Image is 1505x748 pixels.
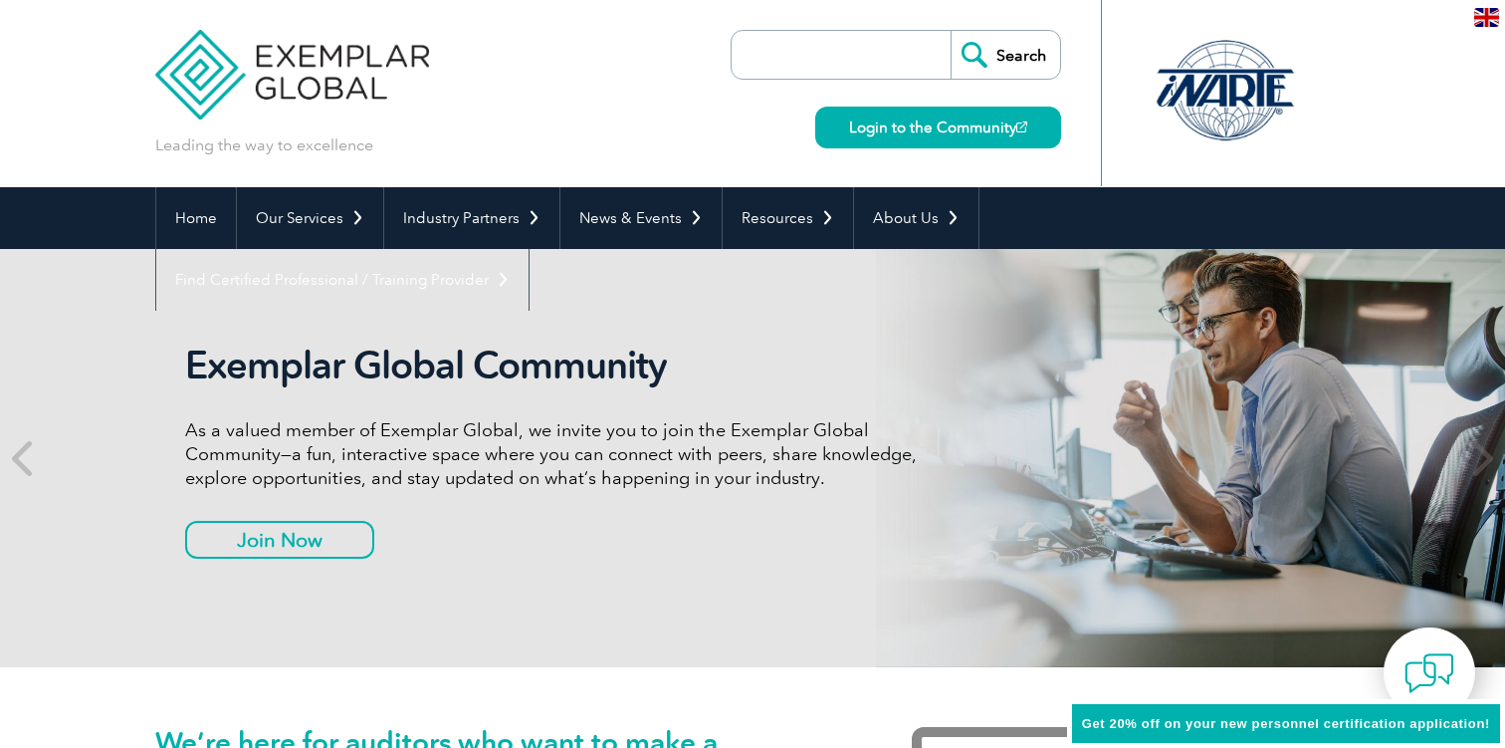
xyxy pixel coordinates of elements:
span: Get 20% off on your new personnel certification application! [1082,716,1490,731]
a: Login to the Community [815,107,1061,148]
p: As a valued member of Exemplar Global, we invite you to join the Exemplar Global Community—a fun,... [185,418,932,490]
a: Our Services [237,187,383,249]
a: Home [156,187,236,249]
a: About Us [854,187,978,249]
a: Find Certified Professional / Training Provider [156,249,529,311]
a: Join Now [185,521,374,559]
h2: Exemplar Global Community [185,343,932,388]
input: Search [951,31,1060,79]
p: Leading the way to excellence [155,134,373,156]
a: Industry Partners [384,187,559,249]
img: contact-chat.png [1404,648,1454,698]
img: en [1474,8,1499,27]
a: News & Events [560,187,722,249]
a: Resources [723,187,853,249]
img: open_square.png [1016,122,1027,132]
